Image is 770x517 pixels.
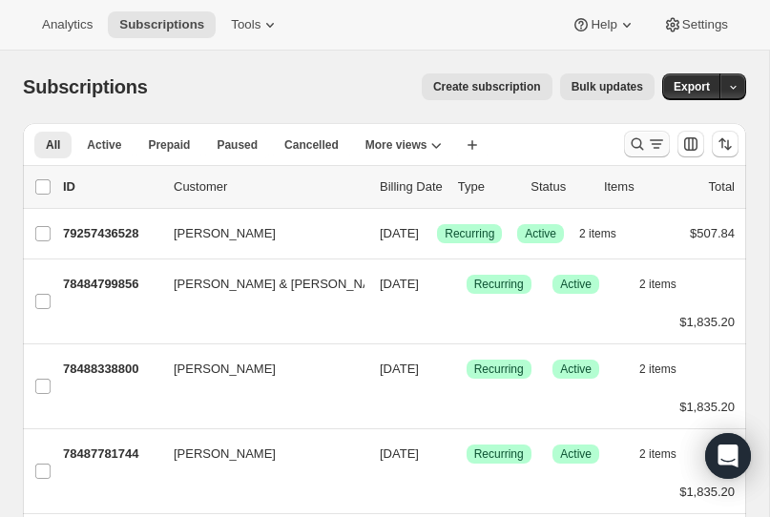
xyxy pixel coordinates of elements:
span: [PERSON_NAME] [174,224,276,243]
span: [DATE] [380,226,419,240]
div: 78488338800[PERSON_NAME][DATE]SuccessRecurringSuccessActive2 items$1,835.20 [63,356,735,417]
button: More views [354,132,454,158]
span: Active [525,226,556,241]
div: Items [604,177,662,196]
button: [PERSON_NAME] [162,439,353,469]
button: Create subscription [422,73,552,100]
button: [PERSON_NAME] [162,354,353,384]
div: IDCustomerBilling DateTypeStatusItemsTotal [63,177,735,196]
button: [PERSON_NAME] [162,218,353,249]
div: 78484799856[PERSON_NAME] & [PERSON_NAME][DATE]SuccessRecurringSuccessActive2 items$1,835.20 [63,271,735,332]
button: Subscriptions [108,11,216,38]
div: Open Intercom Messenger [705,433,751,479]
span: Prepaid [148,137,190,153]
span: Tools [231,17,260,32]
p: Total [709,177,735,196]
span: Active [560,446,592,462]
span: $507.84 [690,226,735,240]
span: [DATE] [380,446,419,461]
span: Help [591,17,616,32]
button: Settings [652,11,739,38]
div: 78487781744[PERSON_NAME][DATE]SuccessRecurringSuccessActive2 items$1,835.20 [63,441,735,502]
button: Help [560,11,647,38]
span: $1,835.20 [679,400,735,414]
button: Search and filter results [624,131,670,157]
span: Settings [682,17,728,32]
span: Recurring [474,362,524,377]
p: 78487781744 [63,445,158,464]
span: Bulk updates [572,79,643,94]
button: Customize table column order and visibility [677,131,704,157]
span: [PERSON_NAME] [174,445,276,464]
span: Active [560,362,592,377]
span: Paused [217,137,258,153]
span: Analytics [42,17,93,32]
button: [PERSON_NAME] & [PERSON_NAME] [162,269,353,300]
button: 2 items [639,356,697,383]
span: Export [674,79,710,94]
button: 2 items [579,220,637,247]
span: [DATE] [380,277,419,291]
span: More views [365,137,427,153]
span: Active [560,277,592,292]
p: Billing Date [380,177,443,196]
span: $1,835.20 [679,315,735,329]
span: 2 items [639,277,676,292]
span: Subscriptions [119,17,204,32]
span: 2 items [639,446,676,462]
button: Sort the results [712,131,739,157]
p: Status [531,177,589,196]
span: Create subscription [433,79,541,94]
p: 79257436528 [63,224,158,243]
span: Recurring [445,226,494,241]
button: Bulk updates [560,73,655,100]
button: 2 items [639,441,697,467]
span: All [46,137,60,153]
span: Active [87,137,121,153]
div: Type [458,177,516,196]
span: Recurring [474,277,524,292]
p: 78484799856 [63,275,158,294]
span: $1,835.20 [679,485,735,499]
button: 2 items [639,271,697,298]
span: Recurring [474,446,524,462]
span: Cancelled [284,137,339,153]
span: 2 items [639,362,676,377]
button: Analytics [31,11,104,38]
p: 78488338800 [63,360,158,379]
p: Customer [174,177,364,196]
button: Create new view [457,132,488,158]
button: Tools [219,11,291,38]
span: [PERSON_NAME] & [PERSON_NAME] [174,275,393,294]
span: 2 items [579,226,616,241]
p: ID [63,177,158,196]
span: Subscriptions [23,76,148,97]
div: 79257436528[PERSON_NAME][DATE]SuccessRecurringSuccessActive2 items$507.84 [63,220,735,247]
span: [PERSON_NAME] [174,360,276,379]
span: [DATE] [380,362,419,376]
button: Export [662,73,721,100]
